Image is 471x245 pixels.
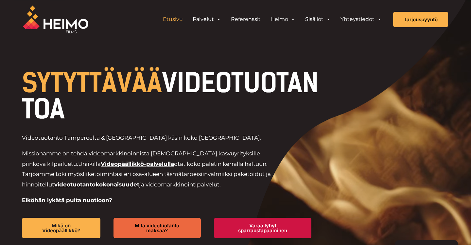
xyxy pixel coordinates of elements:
[300,13,336,26] a: Sisällöt
[22,197,112,203] strong: Eiköhän lykätä puita nuotioon?
[224,223,301,233] span: Varaa lyhyt sparraustapaaminen
[155,13,390,26] aside: Header Widget 1
[22,149,280,190] p: Missionamme on tehdä videomarkkinoinnista [DEMOGRAPHIC_DATA] kasvuyrityksille piinkova kilpailuetu.
[158,13,188,26] a: Etusivu
[101,161,174,167] a: Videopäällikkö-palvelulla
[226,13,266,26] a: Referenssit
[113,218,201,238] a: Mitä videotuotanto maksaa?
[22,218,100,238] a: Mikä on Videopäällikkö?
[54,181,139,188] a: videotuotantokokonaisuudet
[188,13,226,26] a: Palvelut
[78,161,101,167] span: Uniikilla
[139,181,221,188] span: ja videomarkkinointipalvelut.
[214,218,311,238] a: Varaa lyhyt sparraustapaaminen
[23,6,88,33] img: Heimo Filmsin logo
[32,223,90,233] span: Mikä on Videopäällikkö?
[22,70,324,122] h1: VIDEOTUOTANTOA
[22,133,280,143] p: Videotuotanto Tampereelta & [GEOGRAPHIC_DATA] käsin koko [GEOGRAPHIC_DATA].
[83,171,208,177] span: liiketoimintasi eri osa-alueen täsmätarpeisiin
[266,13,300,26] a: Heimo
[336,13,387,26] a: Yhteystiedot
[124,223,190,233] span: Mitä videotuotanto maksaa?
[22,171,271,188] span: valmiiksi paketoidut ja hinnoitellut
[22,67,162,99] span: SYTYTTÄVÄÄ
[393,12,448,27] a: Tarjouspyyntö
